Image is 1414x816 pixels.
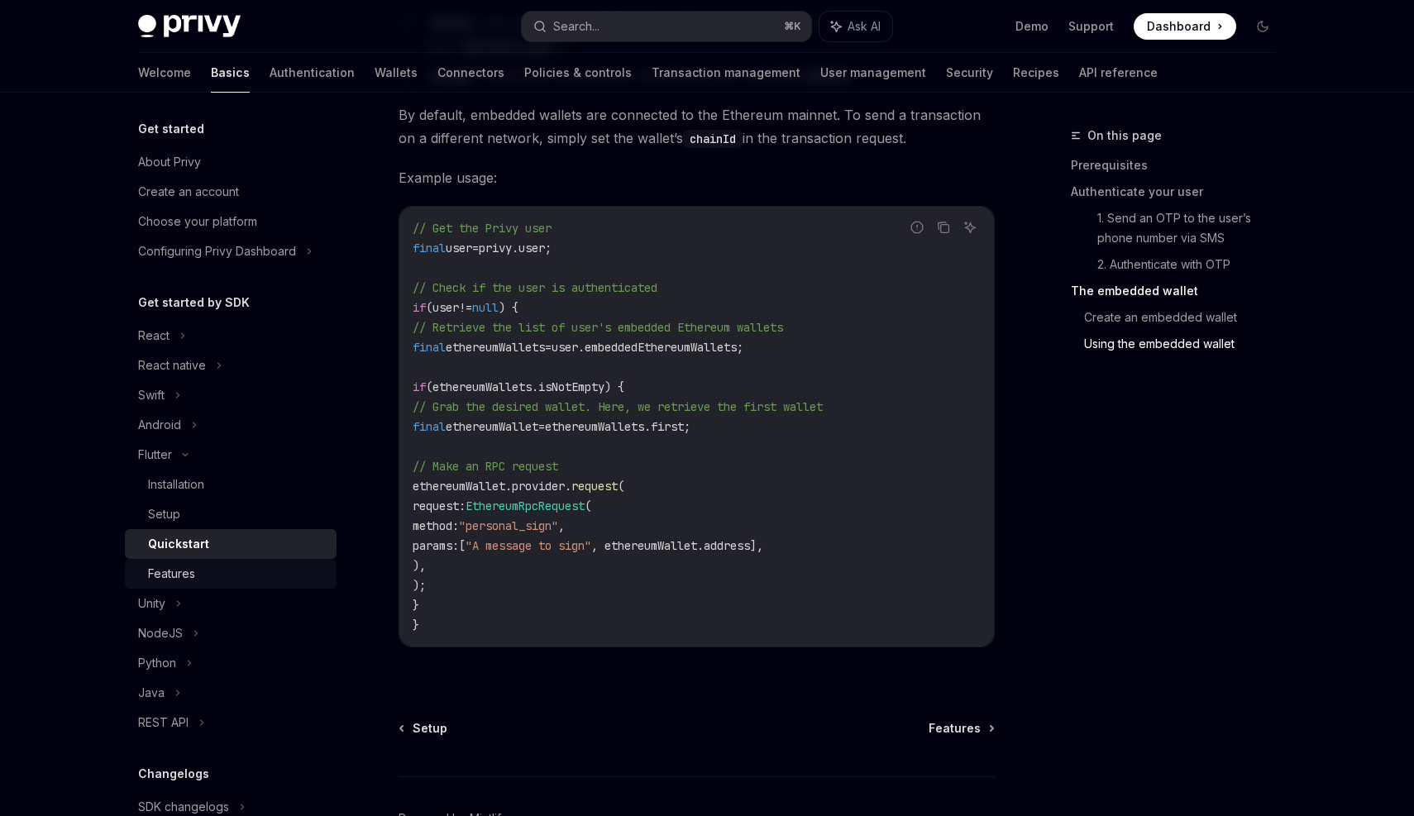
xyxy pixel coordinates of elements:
[1015,18,1049,35] a: Demo
[125,470,337,499] a: Installation
[618,479,624,494] span: (
[138,415,181,435] div: Android
[211,53,250,93] a: Basics
[413,558,426,573] span: ),
[148,504,180,524] div: Setup
[400,720,447,737] a: Setup
[413,459,558,474] span: // Make an RPC request
[125,499,337,529] a: Setup
[1084,331,1289,357] a: Using the embedded wallet
[683,130,743,148] code: chainId
[1013,53,1059,93] a: Recipes
[959,217,981,238] button: Ask AI
[545,340,552,355] span: =
[906,217,928,238] button: Report incorrect code
[138,53,191,93] a: Welcome
[138,326,170,346] div: React
[552,340,743,355] span: user.embeddedEthereumWallets;
[148,475,204,494] div: Installation
[819,12,892,41] button: Ask AI
[848,18,881,35] span: Ask AI
[479,241,552,255] span: privy.user;
[148,564,195,584] div: Features
[125,147,337,177] a: About Privy
[524,53,632,93] a: Policies & controls
[459,499,466,513] span: :
[545,419,690,434] span: ethereumWallets.first;
[426,379,624,394] span: (ethereumWallets.isNotEmpty) {
[138,764,209,784] h5: Changelogs
[784,20,801,33] span: ⌘ K
[138,623,183,643] div: NodeJS
[459,300,472,315] span: !=
[138,212,257,231] div: Choose your platform
[1071,152,1289,179] a: Prerequisites
[413,479,571,494] span: ethereumWallet.provider.
[413,241,446,255] span: final
[558,518,565,533] span: ,
[138,293,250,313] h5: Get started by SDK
[125,177,337,207] a: Create an account
[459,538,466,553] span: [
[413,518,452,533] span: method
[413,578,426,593] span: );
[820,53,926,93] a: User management
[946,53,993,93] a: Security
[1134,13,1236,40] a: Dashboard
[1249,13,1276,40] button: Toggle dark mode
[138,182,239,202] div: Create an account
[138,152,201,172] div: About Privy
[929,720,981,737] span: Features
[446,241,472,255] span: user
[1097,251,1289,278] a: 2. Authenticate with OTP
[138,713,189,732] div: REST API
[413,720,447,737] span: Setup
[1068,18,1114,35] a: Support
[591,538,763,553] span: , ethereumWallet.address],
[1147,18,1211,35] span: Dashboard
[446,340,545,355] span: ethereumWallets
[413,379,426,394] span: if
[413,300,426,315] span: if
[426,300,459,315] span: (user
[138,15,241,38] img: dark logo
[138,445,172,465] div: Flutter
[459,518,558,533] span: "personal_sign"
[270,53,355,93] a: Authentication
[138,119,204,139] h5: Get started
[413,280,657,295] span: // Check if the user is authenticated
[446,419,538,434] span: ethereumWallet
[1097,205,1289,251] a: 1. Send an OTP to the user’s phone number via SMS
[125,559,337,589] a: Features
[399,103,995,150] span: By default, embedded wallets are connected to the Ethereum mainnet. To send a transaction on a di...
[452,538,459,553] span: :
[1079,53,1158,93] a: API reference
[148,534,209,554] div: Quickstart
[1071,179,1289,205] a: Authenticate your user
[138,385,165,405] div: Swift
[1087,126,1162,146] span: On this page
[413,399,823,414] span: // Grab the desired wallet. Here, we retrieve the first wallet
[499,300,518,315] span: ) {
[413,320,783,335] span: // Retrieve the list of user's embedded Ethereum wallets
[125,207,337,236] a: Choose your platform
[571,479,618,494] span: request
[413,340,446,355] span: final
[1071,278,1289,304] a: The embedded wallet
[413,419,446,434] span: final
[125,529,337,559] a: Quickstart
[652,53,800,93] a: Transaction management
[1084,304,1289,331] a: Create an embedded wallet
[413,221,552,236] span: // Get the Privy user
[933,217,954,238] button: Copy the contents from the code block
[413,618,419,632] span: }
[553,17,600,36] div: Search...
[413,499,459,513] span: request
[466,499,585,513] span: EthereumRpcRequest
[413,598,419,613] span: }
[522,12,811,41] button: Search...⌘K
[585,499,591,513] span: (
[138,241,296,261] div: Configuring Privy Dashboard
[375,53,418,93] a: Wallets
[929,720,993,737] a: Features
